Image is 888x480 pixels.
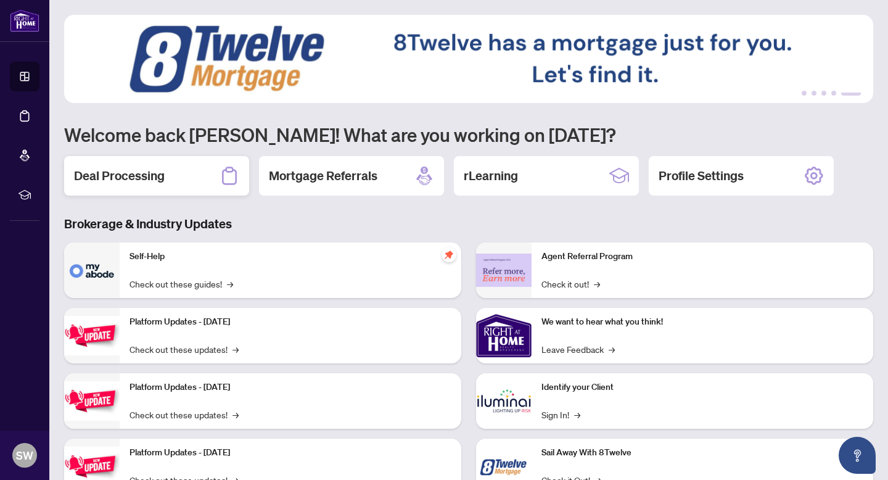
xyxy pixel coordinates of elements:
h2: Mortgage Referrals [269,167,377,184]
img: Slide 4 [64,15,873,103]
a: Check out these updates!→ [129,342,239,356]
button: 1 [802,91,807,96]
p: We want to hear what you think! [541,315,863,329]
a: Check out these guides!→ [129,277,233,291]
button: 2 [812,91,816,96]
h2: rLearning [464,167,518,184]
span: → [574,408,580,421]
img: Self-Help [64,242,120,298]
p: Self-Help [129,250,451,263]
button: 4 [831,91,836,96]
span: → [609,342,615,356]
h3: Brokerage & Industry Updates [64,215,873,233]
a: Check it out!→ [541,277,600,291]
span: → [232,342,239,356]
p: Identify your Client [541,381,863,394]
span: SW [16,447,33,464]
span: → [227,277,233,291]
h2: Deal Processing [74,167,165,184]
img: Platform Updates - July 21, 2025 [64,316,120,355]
button: 5 [841,91,861,96]
a: Sign In!→ [541,408,580,421]
h2: Profile Settings [659,167,744,184]
p: Sail Away With 8Twelve [541,446,863,460]
p: Platform Updates - [DATE] [129,446,451,460]
img: Platform Updates - July 8, 2025 [64,381,120,420]
a: Check out these updates!→ [129,408,239,421]
p: Agent Referral Program [541,250,863,263]
img: Agent Referral Program [476,254,532,288]
button: Open asap [839,437,876,474]
p: Platform Updates - [DATE] [129,381,451,394]
h1: Welcome back [PERSON_NAME]! What are you working on [DATE]? [64,123,873,146]
img: logo [10,9,39,32]
img: Identify your Client [476,373,532,429]
button: 3 [821,91,826,96]
span: → [232,408,239,421]
span: pushpin [442,247,456,262]
p: Platform Updates - [DATE] [129,315,451,329]
span: → [594,277,600,291]
img: We want to hear what you think! [476,308,532,363]
a: Leave Feedback→ [541,342,615,356]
